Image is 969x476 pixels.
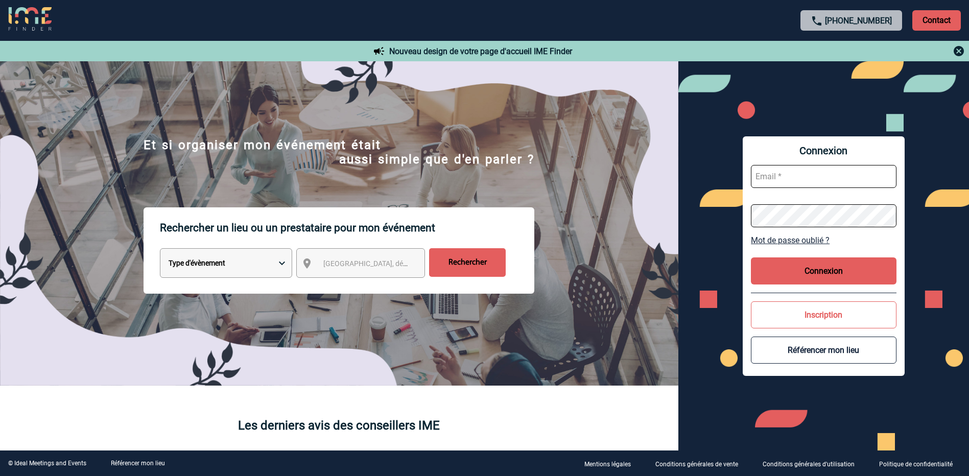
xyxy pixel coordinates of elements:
button: Connexion [751,257,896,284]
input: Email * [751,165,896,188]
div: © Ideal Meetings and Events [8,460,86,467]
a: Conditions générales de vente [647,459,754,468]
a: [PHONE_NUMBER] [825,16,892,26]
a: Conditions générales d'utilisation [754,459,871,468]
img: call-24-px.png [811,15,823,27]
a: Mentions légales [576,459,647,468]
p: Contact [912,10,961,31]
input: Rechercher [429,248,506,277]
p: Rechercher un lieu ou un prestataire pour mon événement [160,207,534,248]
p: Conditions générales d'utilisation [763,461,855,468]
button: Inscription [751,301,896,328]
span: [GEOGRAPHIC_DATA], département, région... [323,259,465,268]
p: Conditions générales de vente [655,461,738,468]
p: Mentions légales [584,461,631,468]
button: Référencer mon lieu [751,337,896,364]
p: Politique de confidentialité [879,461,953,468]
span: Connexion [751,145,896,157]
a: Politique de confidentialité [871,459,969,468]
a: Référencer mon lieu [111,460,165,467]
a: Mot de passe oublié ? [751,235,896,245]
